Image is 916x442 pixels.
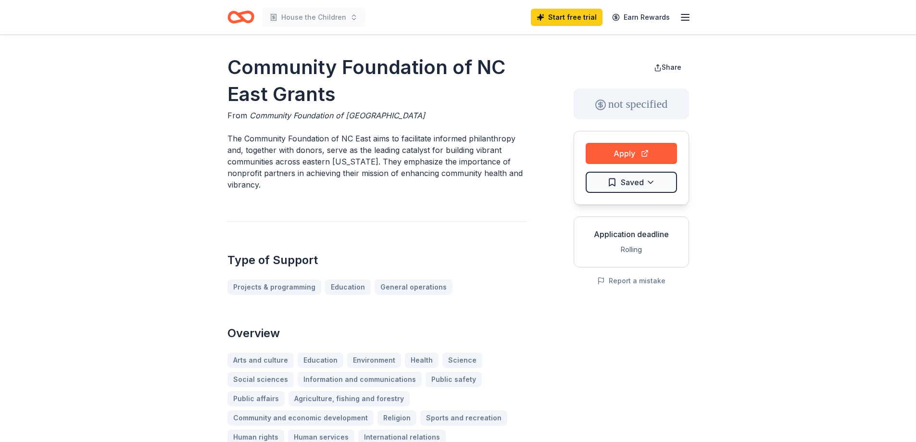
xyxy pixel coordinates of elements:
[227,54,527,108] h1: Community Foundation of NC East Grants
[262,8,365,27] button: House the Children
[574,88,689,119] div: not specified
[606,9,676,26] a: Earn Rewards
[281,12,346,23] span: House the Children
[227,326,527,341] h2: Overview
[227,279,321,295] a: Projects & programming
[325,279,371,295] a: Education
[250,111,425,120] span: Community Foundation of [GEOGRAPHIC_DATA]
[582,228,681,240] div: Application deadline
[586,172,677,193] button: Saved
[646,58,689,77] button: Share
[531,9,602,26] a: Start free trial
[662,63,681,71] span: Share
[227,6,254,28] a: Home
[597,275,665,287] button: Report a mistake
[621,176,644,189] span: Saved
[582,244,681,255] div: Rolling
[227,253,527,268] h2: Type of Support
[586,143,677,164] button: Apply
[375,279,452,295] a: General operations
[227,133,527,190] p: The Community Foundation of NC East aims to facilitate informed philanthropy and, together with d...
[227,110,527,121] div: From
